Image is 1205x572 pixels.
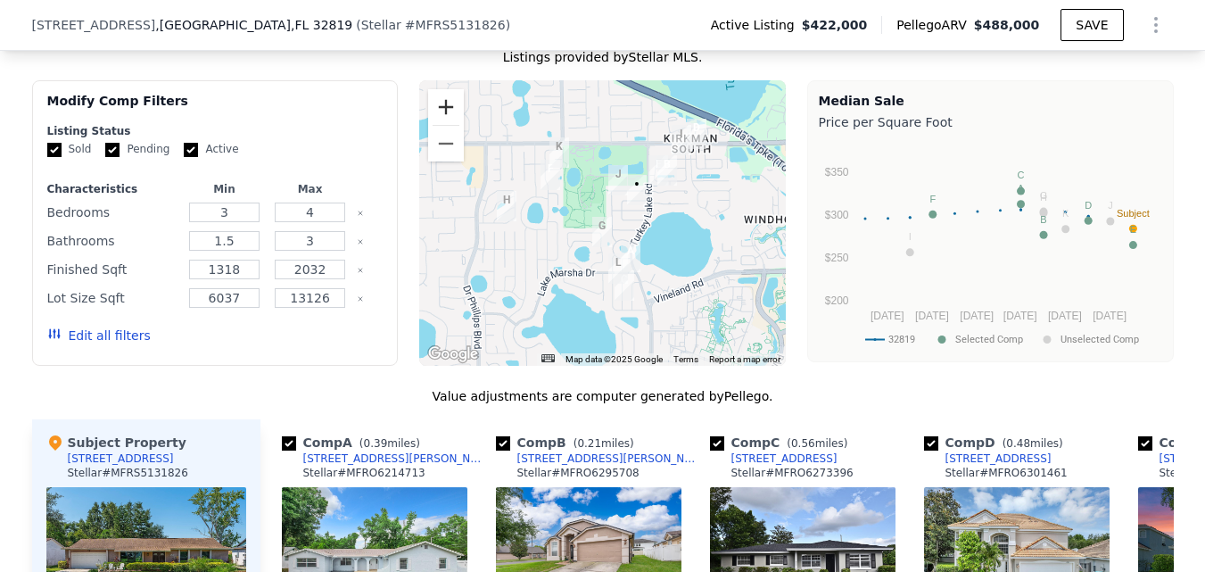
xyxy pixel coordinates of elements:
a: [STREET_ADDRESS][PERSON_NAME] [282,452,489,466]
div: 5145 Spring Run Ave [541,160,560,190]
button: Zoom out [428,126,464,162]
input: Sold [47,143,62,157]
div: Comp A [282,434,427,452]
div: [STREET_ADDRESS] [68,452,174,466]
div: Price per Square Foot [819,110,1162,135]
div: Min [185,182,263,196]
span: , [GEOGRAPHIC_DATA] [155,16,352,34]
text: E [1129,224,1135,235]
a: [STREET_ADDRESS] [710,452,838,466]
text: 32819 [888,334,915,345]
a: [STREET_ADDRESS] [924,452,1052,466]
text: $250 [824,252,848,264]
div: Stellar # MFRO6273396 [731,466,854,480]
svg: A chart. [819,135,1162,358]
span: Pellego ARV [896,16,974,34]
div: 4725 Windsor Ave [687,119,706,149]
button: Clear [357,267,364,274]
span: ( miles) [352,437,427,450]
span: # MFRS5131826 [405,18,506,32]
button: Zoom in [428,89,464,125]
button: Edit all filters [47,327,151,344]
div: Characteristics [47,182,178,196]
a: Terms [673,354,698,364]
div: [STREET_ADDRESS][PERSON_NAME] [517,452,703,466]
label: Active [184,142,238,157]
div: 4736 High Oak Ct [672,125,691,155]
text: J [1108,200,1113,211]
div: Max [271,182,350,196]
span: , FL 32819 [291,18,352,32]
div: [STREET_ADDRESS] [731,452,838,466]
div: 5616 Clearview Dr [608,253,628,284]
div: Comp B [496,434,641,452]
text: $200 [824,294,848,307]
div: Bedrooms [47,200,178,225]
div: Finished Sqft [47,257,178,282]
span: 0.48 [1006,437,1030,450]
div: 7943 Snowberry Cir [497,191,516,221]
span: $488,000 [974,18,1040,32]
div: 7001 Lake Marsha Dr [621,242,640,272]
text: [DATE] [1093,310,1127,322]
text: B [1040,214,1046,225]
button: SAVE [1061,9,1123,41]
div: Stellar # MFRS5131826 [68,466,188,480]
button: Clear [357,210,364,217]
text: A [1017,183,1024,194]
text: C [1017,170,1024,180]
text: [DATE] [870,310,904,322]
text: [DATE] [1048,310,1082,322]
button: Keyboard shortcuts [541,354,554,362]
div: Bathrooms [47,228,178,253]
button: Clear [357,238,364,245]
div: 5803 Clearview Dr [615,270,634,301]
text: $300 [824,209,848,221]
div: ( ) [356,16,510,34]
text: Subject [1117,208,1150,219]
label: Sold [47,142,92,157]
div: 7058 Archwood Dr [608,165,628,195]
div: Stellar # MFRO6295708 [517,466,640,480]
text: [DATE] [960,310,994,322]
label: Pending [105,142,169,157]
div: [STREET_ADDRESS][PERSON_NAME] [303,452,489,466]
div: 5016 Fawn Ridge Rd [549,137,569,168]
div: Listing Status [47,124,384,138]
div: Median Sale [819,92,1162,110]
button: Show Options [1138,7,1174,43]
span: Map data ©2025 Google [565,354,663,364]
div: Listings provided by Stellar MLS . [32,48,1174,66]
span: 0.56 [791,437,815,450]
input: Active [184,143,198,157]
text: I [908,231,911,242]
div: Comp C [710,434,855,452]
div: Subject Property [46,434,186,452]
div: 6700 Winder Lynne Ln [657,155,677,186]
span: $422,000 [802,16,868,34]
span: [STREET_ADDRESS] [32,16,156,34]
text: $350 [824,166,848,178]
text: F [929,194,936,204]
a: Report a map error [709,354,780,364]
span: Active Listing [711,16,802,34]
a: [STREET_ADDRESS][PERSON_NAME] [496,452,703,466]
text: [DATE] [915,310,949,322]
div: [STREET_ADDRESS] [945,452,1052,466]
span: 0.21 [577,437,601,450]
div: Stellar # MFRO6301461 [945,466,1068,480]
div: 6720 Winder Lynne Ln [648,155,668,186]
a: Open this area in Google Maps (opens a new window) [424,343,483,366]
text: G [1039,190,1047,201]
input: Pending [105,143,120,157]
text: Selected Comp [955,334,1023,345]
span: Stellar [361,18,401,32]
text: D [1085,200,1092,211]
text: H [1040,192,1047,203]
span: ( miles) [780,437,854,450]
span: ( miles) [566,437,641,450]
div: 7022 Talbot Dr [627,175,647,205]
div: Lot Size Sqft [47,286,178,311]
div: Value adjustments are computer generated by Pellego . [32,387,1174,405]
